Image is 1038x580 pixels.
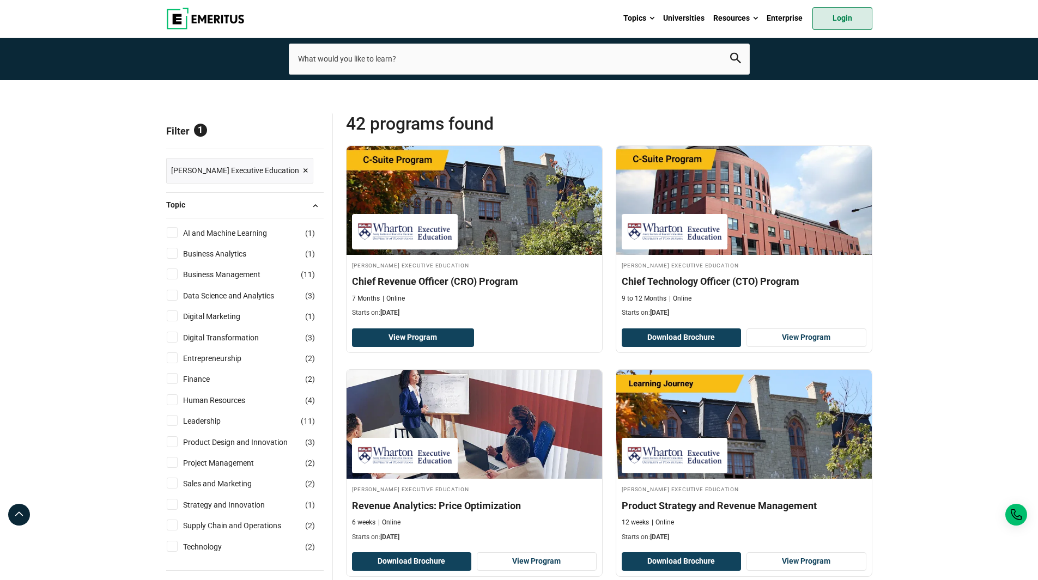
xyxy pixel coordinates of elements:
img: Wharton Executive Education [357,219,452,244]
span: 1 [308,249,312,258]
h4: [PERSON_NAME] Executive Education [622,484,866,493]
span: [DATE] [650,309,669,316]
img: Wharton Executive Education [627,443,722,468]
span: 2 [308,521,312,530]
p: 7 Months [352,294,380,303]
a: View Program [477,552,597,571]
a: Finance [183,373,232,385]
a: Digital Transformation [183,332,281,344]
img: Wharton Executive Education [627,219,722,244]
span: 2 [308,459,312,467]
img: Chief Revenue Officer (CRO) Program | Online Business Management Course [347,146,602,255]
span: ( ) [305,373,315,385]
span: 1 [308,500,312,509]
a: Project Management Course by Wharton Executive Education - December 11, 2025 Wharton Executive Ed... [616,370,872,547]
span: 11 [303,417,312,425]
a: Technology Course by Wharton Executive Education - December 4, 2025 Wharton Executive Education [... [616,146,872,323]
span: ( ) [305,457,315,469]
a: View Program [746,328,866,347]
h4: [PERSON_NAME] Executive Education [622,260,866,270]
p: Starts on: [352,533,597,542]
span: 2 [308,479,312,488]
a: Product Design and Innovation [183,436,309,448]
button: Topic [166,197,324,213]
a: Supply Chain and Operations [183,520,303,532]
p: 6 weeks [352,518,375,527]
a: Entrepreneurship [183,352,263,364]
img: Revenue Analytics: Price Optimization | Online Data Science and Analytics Course [347,370,602,479]
button: Download Brochure [352,552,472,571]
img: Product Strategy and Revenue Management | Online Project Management Course [616,370,872,479]
span: 3 [308,291,312,300]
a: Data Science and Analytics Course by Wharton Executive Education - December 11, 2025 Wharton Exec... [347,370,602,547]
span: [DATE] [650,533,669,541]
p: Online [383,294,405,303]
img: Chief Technology Officer (CTO) Program | Online Technology Course [616,146,872,255]
a: Reset all [290,125,324,139]
a: Business Analytics [183,248,268,260]
span: 2 [308,354,312,363]
a: Technology [183,541,244,553]
p: Online [652,518,674,527]
h4: [PERSON_NAME] Executive Education [352,260,597,270]
span: 1 [308,229,312,237]
span: × [303,163,308,179]
a: search [730,56,741,66]
p: Online [669,294,691,303]
button: Download Brochure [622,328,742,347]
span: ( ) [305,541,315,553]
a: Data Science and Analytics [183,290,296,302]
a: Leadership [183,415,242,427]
a: Digital Marketing [183,310,262,322]
button: Download Brochure [622,552,742,571]
span: 3 [308,438,312,447]
a: AI and Machine Learning [183,227,289,239]
p: 12 weeks [622,518,649,527]
span: 42 Programs found [346,113,609,135]
a: Sales and Marketing [183,478,274,490]
span: 3 [308,333,312,342]
a: Strategy and Innovation [183,499,287,511]
span: ( ) [305,352,315,364]
h4: Chief Revenue Officer (CRO) Program [352,274,597,288]
span: [DATE] [380,309,399,316]
a: Login [812,7,872,30]
p: Filter [166,113,324,149]
input: search-page [289,44,750,74]
p: Starts on: [622,533,866,542]
a: Business Management [183,268,282,280]
a: Project Management [183,457,276,469]
h4: [PERSON_NAME] Executive Education [352,484,597,493]
span: 1 [194,124,207,137]
h4: Product Strategy and Revenue Management [622,499,866,512]
p: Starts on: [622,308,866,318]
h4: Revenue Analytics: Price Optimization [352,499,597,512]
a: View Program [746,552,866,571]
a: [PERSON_NAME] Executive Education × [166,158,313,184]
img: Wharton Executive Education [357,443,452,468]
span: ( ) [305,248,315,260]
span: 2 [308,375,312,383]
span: [DATE] [380,533,399,541]
span: ( ) [301,415,315,427]
span: 1 [308,312,312,321]
span: ( ) [305,290,315,302]
span: [PERSON_NAME] Executive Education [171,164,299,176]
a: View Program [352,328,475,347]
span: ( ) [301,268,315,280]
h4: Chief Technology Officer (CTO) Program [622,274,866,288]
span: ( ) [305,394,315,406]
p: Online [378,518,400,527]
span: ( ) [305,227,315,239]
span: ( ) [305,332,315,344]
span: ( ) [305,436,315,448]
span: ( ) [305,520,315,532]
span: ( ) [305,310,315,322]
span: ( ) [305,499,315,511]
span: 11 [303,270,312,279]
span: Topic [166,199,194,211]
span: 4 [308,396,312,405]
p: 9 to 12 Months [622,294,666,303]
span: 2 [308,542,312,551]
